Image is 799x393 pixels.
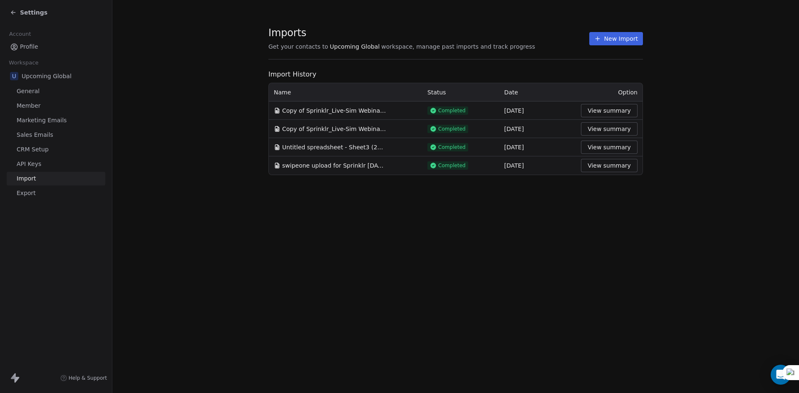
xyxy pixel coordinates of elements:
[381,42,535,51] span: workspace, manage past imports and track progress
[17,131,53,139] span: Sales Emails
[7,172,105,185] a: Import
[17,87,40,96] span: General
[771,365,791,385] div: Open Intercom Messenger
[268,42,328,51] span: Get your contacts to
[5,57,42,69] span: Workspace
[581,159,638,172] button: View summary
[7,186,105,200] a: Export
[268,27,535,39] span: Imports
[504,161,571,170] div: [DATE]
[7,114,105,127] a: Marketing Emails
[330,42,380,51] span: Upcoming Global
[7,128,105,142] a: Sales Emails
[282,106,386,115] span: Copy of Sprinklr_Live-Sim Webinar_[DATE] - Sheet5 (3).csv
[282,125,386,133] span: Copy of Sprinklr_Live-Sim Webinar_[DATE] - Sheet5 (2).csv
[17,145,49,154] span: CRM Setup
[17,160,41,168] span: API Keys
[438,144,466,151] span: Completed
[438,162,466,169] span: Completed
[20,8,47,17] span: Settings
[10,72,18,80] span: U
[17,116,67,125] span: Marketing Emails
[69,375,107,381] span: Help & Support
[268,69,643,79] span: Import History
[7,40,105,54] a: Profile
[17,174,36,183] span: Import
[618,89,638,96] span: Option
[17,189,36,198] span: Export
[60,375,107,381] a: Help & Support
[282,143,386,151] span: Untitled spreadsheet - Sheet3 (23).csv
[7,99,105,113] a: Member
[581,122,638,136] button: View summary
[7,84,105,98] a: General
[10,8,47,17] a: Settings
[589,32,643,45] button: New Import
[274,88,291,96] span: Name
[504,143,571,151] div: [DATE]
[22,72,72,80] span: Upcoming Global
[17,101,41,110] span: Member
[438,107,466,114] span: Completed
[282,161,386,170] span: swipeone upload for Sprinklr [DATE] - Sheet4.csv
[438,126,466,132] span: Completed
[7,157,105,171] a: API Keys
[5,28,35,40] span: Account
[427,89,446,96] span: Status
[504,106,571,115] div: [DATE]
[7,143,105,156] a: CRM Setup
[504,125,571,133] div: [DATE]
[504,89,518,96] span: Date
[20,42,38,51] span: Profile
[581,141,638,154] button: View summary
[581,104,638,117] button: View summary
